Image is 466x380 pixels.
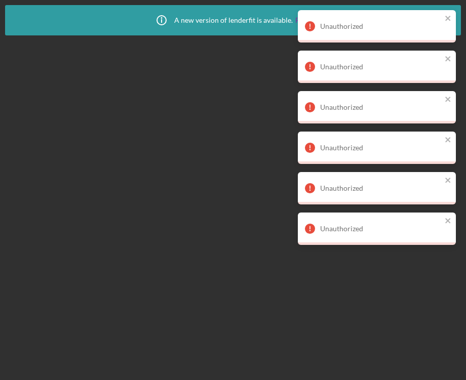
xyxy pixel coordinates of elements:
a: Reload [295,16,317,24]
button: close [445,136,452,145]
button: close [445,217,452,226]
div: Unauthorized [320,225,442,233]
div: A new version of lenderfit is available. [149,8,317,33]
div: Unauthorized [320,103,442,111]
button: close [445,95,452,105]
button: close [445,176,452,186]
div: Unauthorized [320,144,442,152]
div: Unauthorized [320,22,442,30]
div: Unauthorized [320,63,442,71]
button: close [445,55,452,64]
div: Unauthorized [320,184,442,192]
button: close [445,14,452,24]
